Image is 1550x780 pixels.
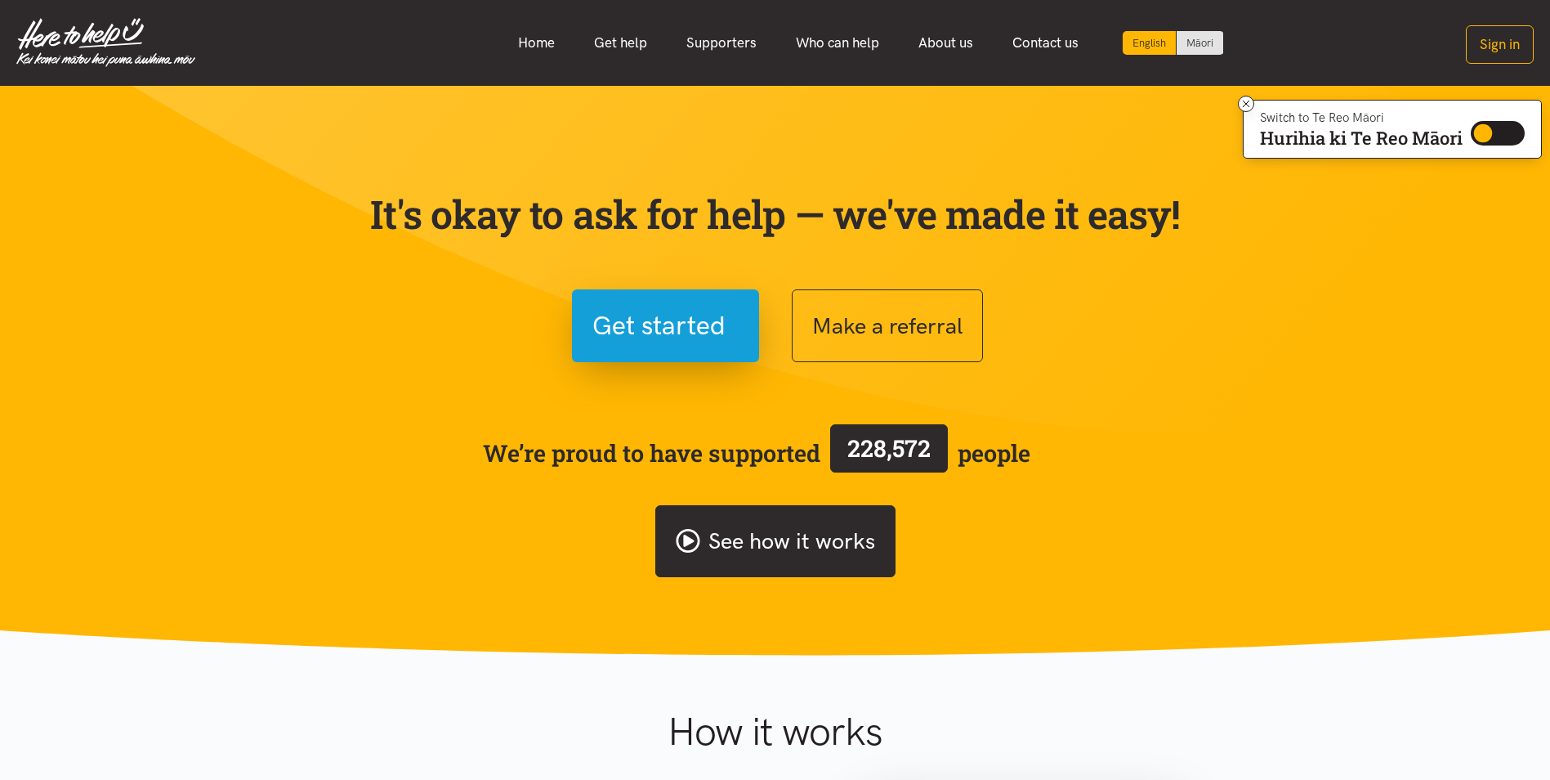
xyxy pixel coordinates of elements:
[1123,31,1177,55] div: Current language
[792,289,983,362] button: Make a referral
[1123,31,1224,55] div: Language toggle
[847,433,931,464] span: 228,572
[16,18,195,67] img: Home
[1260,113,1463,123] p: Switch to Te Reo Māori
[592,305,726,347] span: Get started
[1177,31,1223,55] a: Switch to Te Reo Māori
[483,421,1030,485] span: We’re proud to have supported people
[572,289,759,362] button: Get started
[820,421,958,485] a: 228,572
[667,25,776,61] a: Supporters
[655,505,896,578] a: See how it works
[899,25,993,61] a: About us
[1466,25,1534,64] button: Sign in
[574,25,667,61] a: Get help
[993,25,1098,61] a: Contact us
[776,25,899,61] a: Who can help
[367,191,1184,238] p: It's okay to ask for help — we've made it easy!
[508,708,1042,755] h1: How it works
[498,25,574,61] a: Home
[1260,131,1463,146] p: Hurihia ki Te Reo Māori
